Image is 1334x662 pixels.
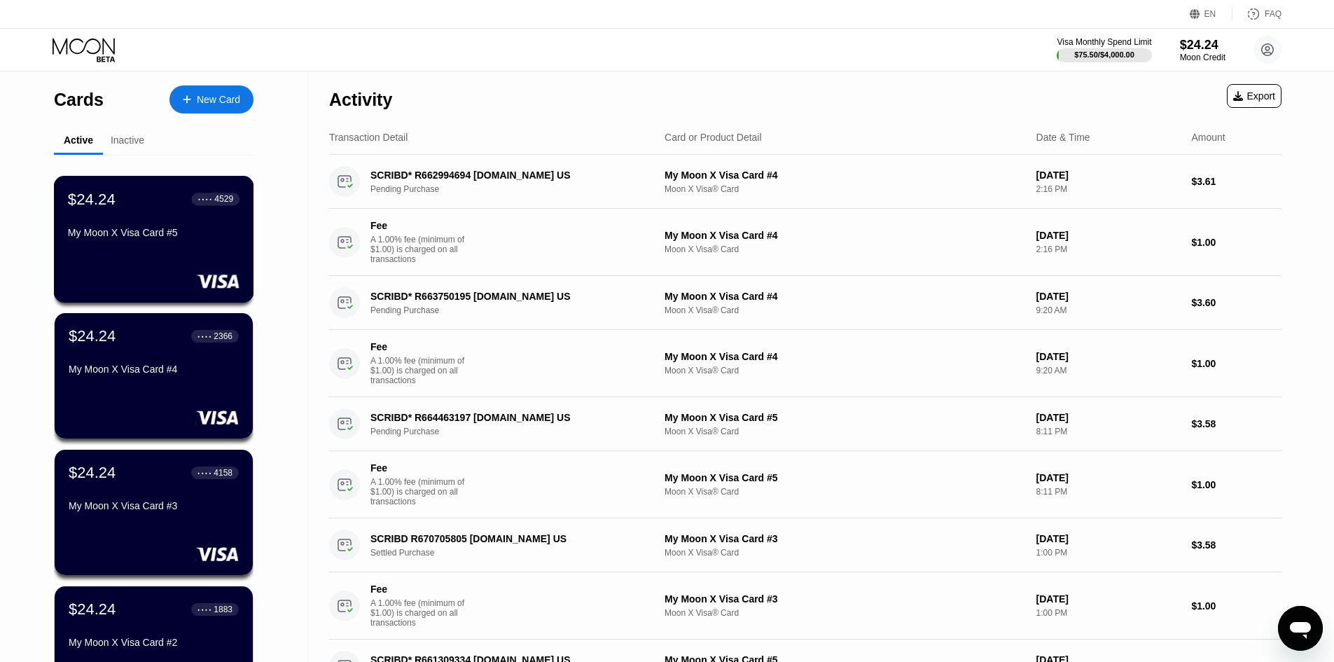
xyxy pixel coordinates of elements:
[1191,132,1225,143] div: Amount
[1074,50,1134,59] div: $75.50 / $4,000.00
[111,135,144,146] div: Inactive
[1278,606,1323,651] iframe: Button to launch messaging window
[329,451,1281,518] div: FeeA 1.00% fee (minimum of $1.00) is charged on all transactionsMy Moon X Visa Card #5Moon X Visa...
[329,155,1281,209] div: SCRIBD* R662994694 [DOMAIN_NAME] USPending PurchaseMy Moon X Visa Card #4Moon X Visa® Card[DATE]2...
[1036,472,1181,483] div: [DATE]
[197,334,211,338] div: ● ● ● ●
[1204,9,1216,19] div: EN
[329,276,1281,330] div: SCRIBD* R663750195 [DOMAIN_NAME] USPending PurchaseMy Moon X Visa Card #4Moon X Visa® Card[DATE]9...
[214,194,233,204] div: 4529
[1036,170,1181,181] div: [DATE]
[1265,9,1281,19] div: FAQ
[665,351,1025,362] div: My Moon X Visa Card #4
[370,548,662,558] div: Settled Purchase
[197,471,211,475] div: ● ● ● ●
[1191,237,1281,248] div: $1.00
[1191,479,1281,490] div: $1.00
[370,584,468,595] div: Fee
[69,464,116,482] div: $24.24
[665,533,1025,544] div: My Moon X Visa Card #3
[1057,37,1151,62] div: Visa Monthly Spend Limit$75.50/$4,000.00
[1191,176,1281,187] div: $3.61
[665,472,1025,483] div: My Moon X Visa Card #5
[69,364,239,375] div: My Moon X Visa Card #4
[214,605,232,614] div: 1883
[665,593,1025,605] div: My Moon X Visa Card #3
[1036,366,1181,375] div: 9:20 AM
[1036,351,1181,362] div: [DATE]
[214,331,232,341] div: 2366
[665,427,1025,436] div: Moon X Visa® Card
[1036,427,1181,436] div: 8:11 PM
[197,94,240,106] div: New Card
[1036,412,1181,423] div: [DATE]
[1191,418,1281,429] div: $3.58
[68,227,239,238] div: My Moon X Visa Card #5
[665,487,1025,497] div: Moon X Visa® Card
[1233,90,1275,102] div: Export
[665,291,1025,302] div: My Moon X Visa Card #4
[1036,487,1181,497] div: 8:11 PM
[198,197,212,201] div: ● ● ● ●
[1191,539,1281,551] div: $3.58
[1190,7,1232,21] div: EN
[370,305,662,315] div: Pending Purchase
[665,412,1025,423] div: My Moon X Visa Card #5
[55,177,253,302] div: $24.24● ● ● ●4529My Moon X Visa Card #5
[64,135,93,146] div: Active
[1232,7,1281,21] div: FAQ
[665,366,1025,375] div: Moon X Visa® Card
[1180,38,1225,53] div: $24.24
[370,341,468,352] div: Fee
[1036,230,1181,241] div: [DATE]
[370,291,642,302] div: SCRIBD* R663750195 [DOMAIN_NAME] US
[370,356,475,385] div: A 1.00% fee (minimum of $1.00) is charged on all transactions
[329,330,1281,397] div: FeeA 1.00% fee (minimum of $1.00) is charged on all transactionsMy Moon X Visa Card #4Moon X Visa...
[1036,244,1181,254] div: 2:16 PM
[55,450,253,575] div: $24.24● ● ● ●4158My Moon X Visa Card #3
[1036,132,1090,143] div: Date & Time
[665,548,1025,558] div: Moon X Visa® Card
[329,518,1281,572] div: SCRIBD R670705805 [DOMAIN_NAME] USSettled PurchaseMy Moon X Visa Card #3Moon X Visa® Card[DATE]1:...
[665,132,762,143] div: Card or Product Detail
[329,132,408,143] div: Transaction Detail
[665,244,1025,254] div: Moon X Visa® Card
[1036,291,1181,302] div: [DATE]
[329,572,1281,640] div: FeeA 1.00% fee (minimum of $1.00) is charged on all transactionsMy Moon X Visa Card #3Moon X Visa...
[329,397,1281,451] div: SCRIBD* R664463197 [DOMAIN_NAME] USPending PurchaseMy Moon X Visa Card #5Moon X Visa® Card[DATE]8...
[370,184,662,194] div: Pending Purchase
[1057,37,1151,47] div: Visa Monthly Spend Limit
[1036,593,1181,605] div: [DATE]
[1227,84,1281,108] div: Export
[370,170,642,181] div: SCRIBD* R662994694 [DOMAIN_NAME] US
[370,235,475,264] div: A 1.00% fee (minimum of $1.00) is charged on all transactions
[197,607,211,612] div: ● ● ● ●
[68,190,116,208] div: $24.24
[54,90,104,110] div: Cards
[370,412,642,423] div: SCRIBD* R664463197 [DOMAIN_NAME] US
[1191,600,1281,612] div: $1.00
[1180,38,1225,62] div: $24.24Moon Credit
[69,500,239,511] div: My Moon X Visa Card #3
[1180,53,1225,62] div: Moon Credit
[665,184,1025,194] div: Moon X Visa® Card
[69,637,239,648] div: My Moon X Visa Card #2
[329,90,392,110] div: Activity
[69,600,116,619] div: $24.24
[665,305,1025,315] div: Moon X Visa® Card
[370,533,642,544] div: SCRIBD R670705805 [DOMAIN_NAME] US
[1191,358,1281,369] div: $1.00
[69,327,116,345] div: $24.24
[1036,608,1181,618] div: 1:00 PM
[329,209,1281,276] div: FeeA 1.00% fee (minimum of $1.00) is charged on all transactionsMy Moon X Visa Card #4Moon X Visa...
[1036,548,1181,558] div: 1:00 PM
[370,598,475,628] div: A 1.00% fee (minimum of $1.00) is charged on all transactions
[665,230,1025,241] div: My Moon X Visa Card #4
[1036,305,1181,315] div: 9:20 AM
[665,608,1025,618] div: Moon X Visa® Card
[665,170,1025,181] div: My Moon X Visa Card #4
[55,313,253,439] div: $24.24● ● ● ●2366My Moon X Visa Card #4
[1036,533,1181,544] div: [DATE]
